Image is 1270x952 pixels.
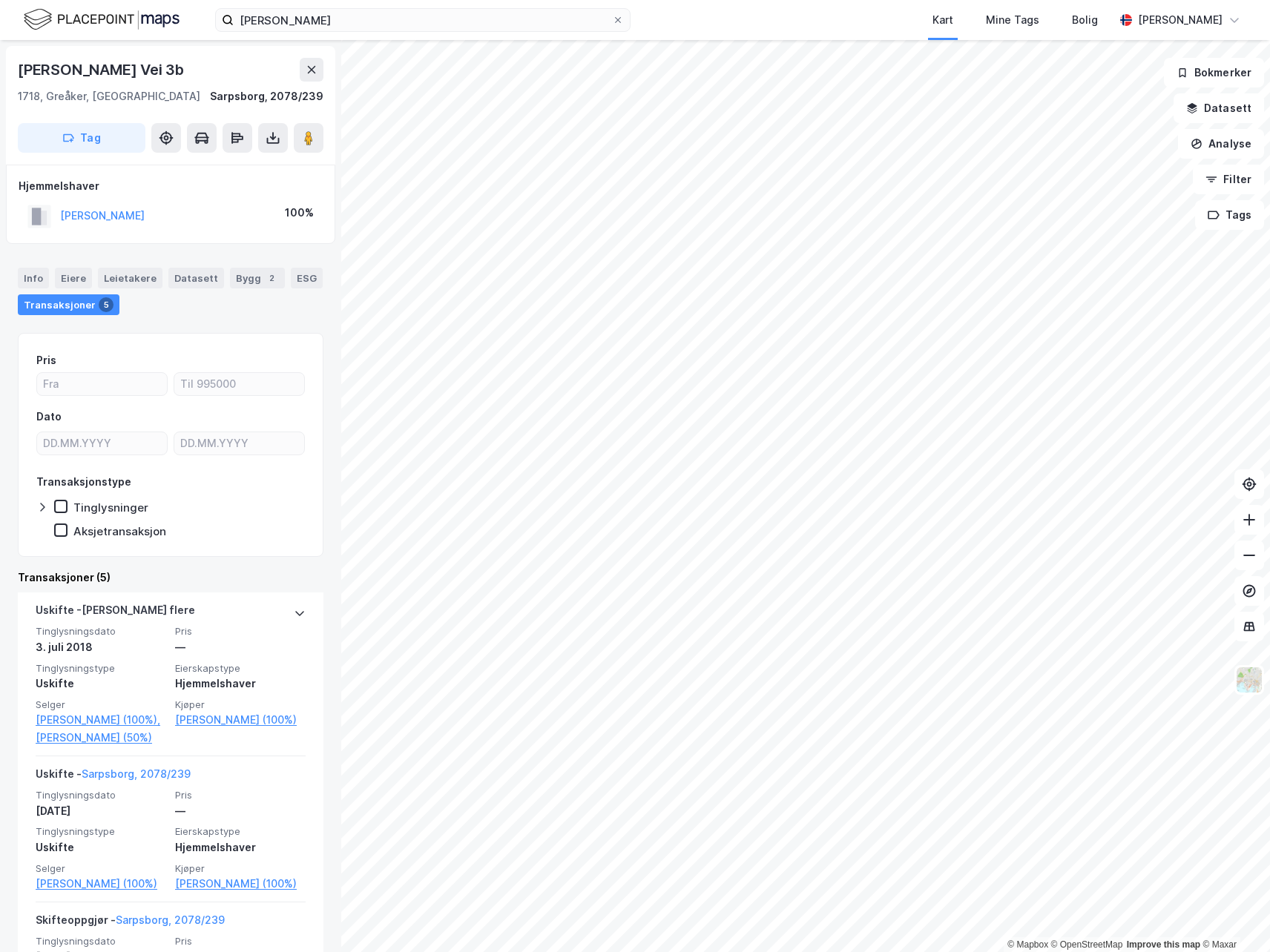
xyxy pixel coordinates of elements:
[73,500,148,515] div: Tinglysninger
[1127,939,1200,950] a: Improve this map
[99,297,113,312] div: 5
[36,638,166,656] div: 3. juli 2018
[36,911,225,935] div: Skifteoppgjør -
[18,569,323,586] div: Transaksjoner (5)
[1178,129,1264,159] button: Analyse
[234,9,612,31] input: Søk på adresse, matrikkel, gårdeiere, leietakere eller personer
[175,875,306,893] a: [PERSON_NAME] (100%)
[36,601,195,625] div: Uskifte - [PERSON_NAME] flere
[116,913,225,926] a: Sarpsborg, 2078/239
[986,11,1039,29] div: Mine Tags
[36,839,166,856] div: Uskifte
[19,177,323,195] div: Hjemmelshaver
[36,765,191,789] div: Uskifte -
[36,825,166,838] span: Tinglysningstype
[168,268,224,288] div: Datasett
[174,373,304,395] input: Til 995000
[932,11,953,29] div: Kart
[175,935,306,948] span: Pris
[36,802,166,820] div: [DATE]
[82,767,191,780] a: Sarpsborg, 2078/239
[18,87,200,105] div: 1718, Greåker, [GEOGRAPHIC_DATA]
[36,935,166,948] span: Tinglysningsdato
[175,711,306,729] a: [PERSON_NAME] (100%)
[285,204,314,222] div: 100%
[36,875,166,893] a: [PERSON_NAME] (100%)
[36,711,166,729] a: [PERSON_NAME] (100%),
[1138,11,1223,29] div: [PERSON_NAME]
[36,862,166,875] span: Selger
[175,839,306,856] div: Hjemmelshaver
[230,268,285,288] div: Bygg
[98,268,162,288] div: Leietakere
[18,268,49,288] div: Info
[175,789,306,801] span: Pris
[18,123,145,153] button: Tag
[264,271,279,285] div: 2
[175,675,306,692] div: Hjemmelshaver
[36,675,166,692] div: Uskifte
[73,524,166,538] div: Aksjetransaksjon
[36,789,166,801] span: Tinglysningsdato
[175,698,306,711] span: Kjøper
[210,87,323,105] div: Sarpsborg, 2078/239
[36,408,62,426] div: Dato
[37,432,167,454] input: DD.MM.YYYY
[175,802,306,820] div: —
[24,7,180,33] img: logo.f888ab2527a4732fd821a326f86c7f29.svg
[174,432,304,454] input: DD.MM.YYYY
[36,698,166,711] span: Selger
[18,58,187,82] div: [PERSON_NAME] Vei 3b
[175,825,306,838] span: Eierskapstype
[1007,939,1048,950] a: Mapbox
[36,662,166,675] span: Tinglysningstype
[1051,939,1123,950] a: OpenStreetMap
[1174,93,1264,123] button: Datasett
[175,638,306,656] div: —
[36,473,131,491] div: Transaksjonstype
[36,351,56,369] div: Pris
[1195,200,1264,230] button: Tags
[175,862,306,875] span: Kjøper
[18,294,119,315] div: Transaksjoner
[175,625,306,638] span: Pris
[1164,58,1264,87] button: Bokmerker
[291,268,323,288] div: ESG
[1193,165,1264,194] button: Filter
[55,268,92,288] div: Eiere
[37,373,167,395] input: Fra
[1072,11,1098,29] div: Bolig
[175,662,306,675] span: Eierskapstype
[1196,881,1270,952] iframe: Chat Widget
[36,625,166,638] span: Tinglysningsdato
[36,729,166,747] a: [PERSON_NAME] (50%)
[1196,881,1270,952] div: Kontrollprogram for chat
[1235,666,1263,694] img: Z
